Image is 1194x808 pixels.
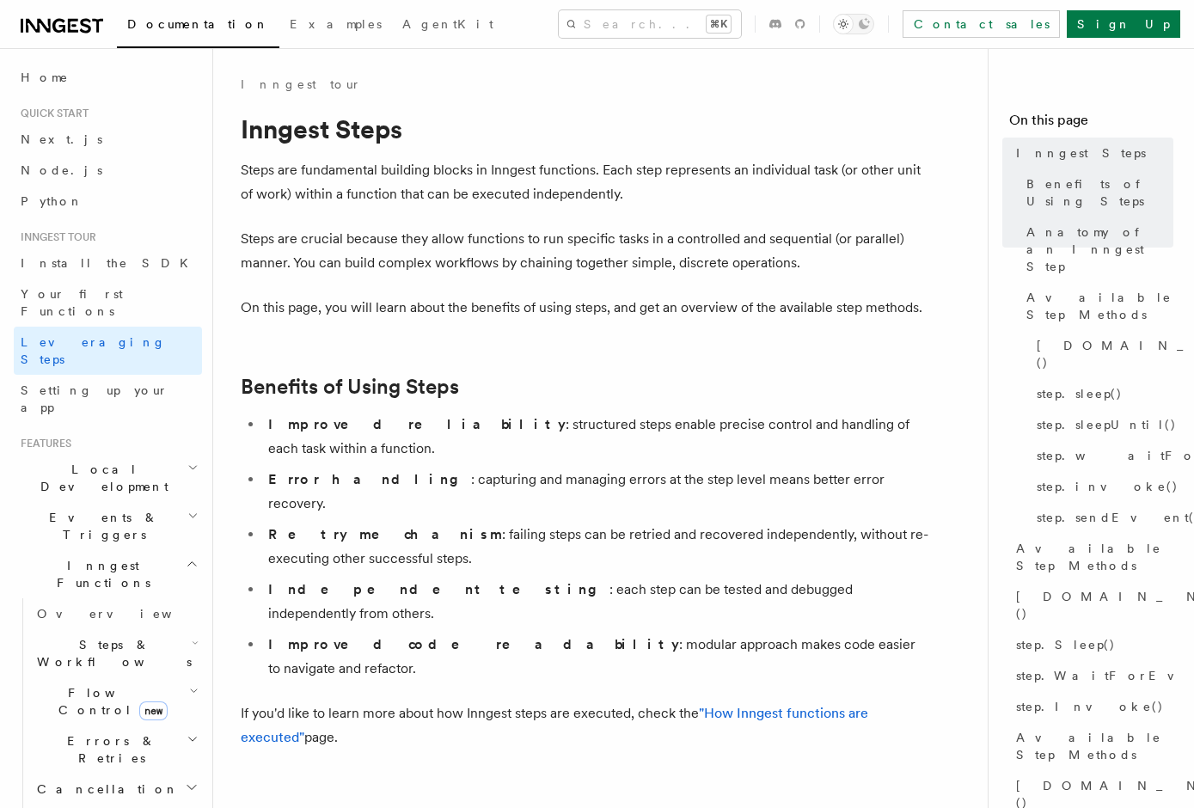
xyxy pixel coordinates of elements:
a: step.sendEvent() [1030,502,1173,533]
a: Python [14,186,202,217]
span: Install the SDK [21,256,199,270]
li: : structured steps enable precise control and handling of each task within a function. [263,413,928,461]
a: Available Step Methods [1009,722,1173,770]
span: step.invoke() [1037,478,1179,495]
li: : capturing and managing errors at the step level means better error recovery. [263,468,928,516]
span: Available Step Methods [1026,289,1173,323]
button: Flow Controlnew [30,677,202,725]
span: Home [21,69,69,86]
a: Leveraging Steps [14,327,202,375]
strong: Improved code readability [268,636,679,652]
span: Leveraging Steps [21,335,166,366]
li: : modular approach makes code easier to navigate and refactor. [263,633,928,681]
span: Events & Triggers [14,509,187,543]
a: step.Sleep() [1009,629,1173,660]
span: AgentKit [402,17,493,31]
strong: Independent testing [268,581,609,597]
span: Available Step Methods [1016,540,1173,574]
button: Errors & Retries [30,725,202,774]
a: Examples [279,5,392,46]
h4: On this page [1009,110,1173,138]
span: new [139,701,168,720]
a: Your first Functions [14,279,202,327]
span: Local Development [14,461,187,495]
a: step.waitForEvent() [1030,440,1173,471]
span: Your first Functions [21,287,123,318]
a: Home [14,62,202,93]
strong: Error handling [268,471,471,487]
span: Overview [37,607,214,621]
a: Available Step Methods [1009,533,1173,581]
span: Inngest tour [14,230,96,244]
p: Steps are crucial because they allow functions to run specific tasks in a controlled and sequenti... [241,227,928,275]
span: step.Invoke() [1016,698,1164,715]
a: Overview [30,598,202,629]
a: Anatomy of an Inngest Step [1019,217,1173,282]
span: Documentation [127,17,269,31]
kbd: ⌘K [707,15,731,33]
a: [DOMAIN_NAME]() [1009,581,1173,629]
span: step.sleep() [1037,385,1123,402]
span: Features [14,437,71,450]
button: Inngest Functions [14,550,202,598]
span: Setting up your app [21,383,168,414]
a: Inngest tour [241,76,361,93]
button: Local Development [14,454,202,502]
button: Steps & Workflows [30,629,202,677]
a: Benefits of Using Steps [1019,168,1173,217]
span: Anatomy of an Inngest Step [1026,223,1173,275]
span: Inngest Functions [14,557,186,591]
h1: Inngest Steps [241,113,928,144]
button: Cancellation [30,774,202,805]
a: Benefits of Using Steps [241,375,459,399]
li: : each step can be tested and debugged independently from others. [263,578,928,626]
a: step.Invoke() [1009,691,1173,722]
a: step.sleepUntil() [1030,409,1173,440]
span: Python [21,194,83,208]
a: Available Step Methods [1019,282,1173,330]
strong: Improved reliability [268,416,566,432]
button: Events & Triggers [14,502,202,550]
span: Node.js [21,163,102,177]
button: Toggle dark mode [833,14,874,34]
a: AgentKit [392,5,504,46]
button: Search...⌘K [559,10,741,38]
a: Documentation [117,5,279,48]
span: step.Sleep() [1016,636,1116,653]
strong: Retry mechanism [268,526,502,542]
a: [DOMAIN_NAME]() [1030,330,1173,378]
a: step.WaitForEvent() [1009,660,1173,691]
a: step.invoke() [1030,471,1173,502]
span: Flow Control [30,684,189,719]
span: Quick start [14,107,89,120]
span: Errors & Retries [30,732,187,767]
a: Next.js [14,124,202,155]
span: Inngest Steps [1016,144,1146,162]
span: step.sleepUntil() [1037,416,1177,433]
li: : failing steps can be retried and recovered independently, without re-executing other successful... [263,523,928,571]
a: Setting up your app [14,375,202,423]
p: If you'd like to learn more about how Inngest steps are executed, check the page. [241,701,928,750]
a: Contact sales [903,10,1060,38]
a: Sign Up [1067,10,1180,38]
a: Inngest Steps [1009,138,1173,168]
span: Next.js [21,132,102,146]
span: Cancellation [30,780,179,798]
span: Available Step Methods [1016,729,1173,763]
span: Steps & Workflows [30,636,192,670]
span: Examples [290,17,382,31]
a: Node.js [14,155,202,186]
span: Benefits of Using Steps [1026,175,1173,210]
p: On this page, you will learn about the benefits of using steps, and get an overview of the availa... [241,296,928,320]
a: Install the SDK [14,248,202,279]
p: Steps are fundamental building blocks in Inngest functions. Each step represents an individual ta... [241,158,928,206]
a: step.sleep() [1030,378,1173,409]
